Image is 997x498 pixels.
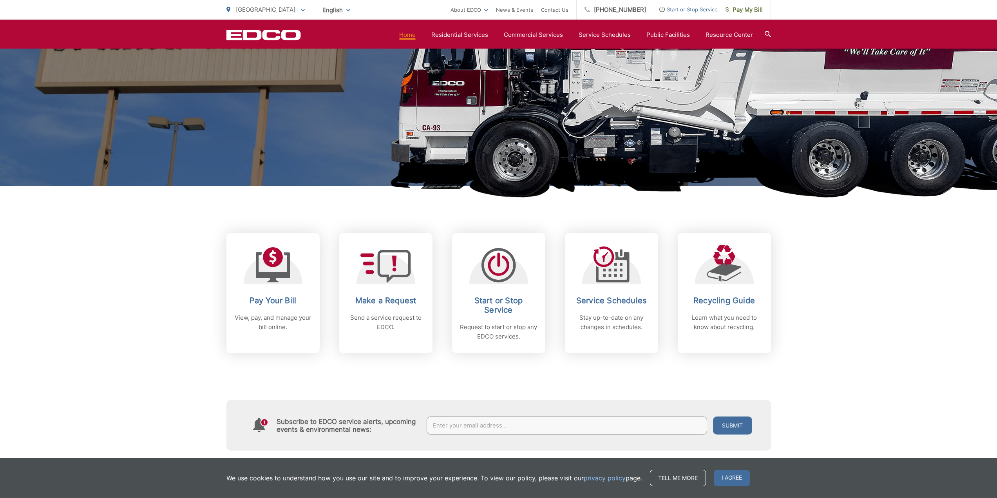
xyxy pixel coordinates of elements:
[236,6,295,13] span: [GEOGRAPHIC_DATA]
[686,296,763,305] h2: Recycling Guide
[226,233,320,353] a: Pay Your Bill View, pay, and manage your bill online.
[573,296,650,305] h2: Service Schedules
[496,5,533,14] a: News & Events
[686,313,763,332] p: Learn what you need to know about recycling.
[451,5,488,14] a: About EDCO
[678,233,771,353] a: Recycling Guide Learn what you need to know about recycling.
[584,473,626,483] a: privacy policy
[706,30,753,40] a: Resource Center
[347,296,425,305] h2: Make a Request
[431,30,488,40] a: Residential Services
[317,3,356,17] span: English
[579,30,631,40] a: Service Schedules
[650,470,706,486] a: Tell me more
[573,313,650,332] p: Stay up-to-date on any changes in schedules.
[646,30,690,40] a: Public Facilities
[565,233,658,353] a: Service Schedules Stay up-to-date on any changes in schedules.
[726,5,763,14] span: Pay My Bill
[713,417,752,435] button: Submit
[399,30,416,40] a: Home
[339,233,432,353] a: Make a Request Send a service request to EDCO.
[277,418,419,433] h4: Subscribe to EDCO service alerts, upcoming events & environmental news:
[234,296,312,305] h2: Pay Your Bill
[427,417,707,435] input: Enter your email address...
[226,473,642,483] p: We use cookies to understand how you use our site and to improve your experience. To view our pol...
[504,30,563,40] a: Commercial Services
[234,313,312,332] p: View, pay, and manage your bill online.
[347,313,425,332] p: Send a service request to EDCO.
[460,322,537,341] p: Request to start or stop any EDCO services.
[714,470,750,486] span: I agree
[460,296,537,315] h2: Start or Stop Service
[226,29,301,40] a: EDCD logo. Return to the homepage.
[541,5,568,14] a: Contact Us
